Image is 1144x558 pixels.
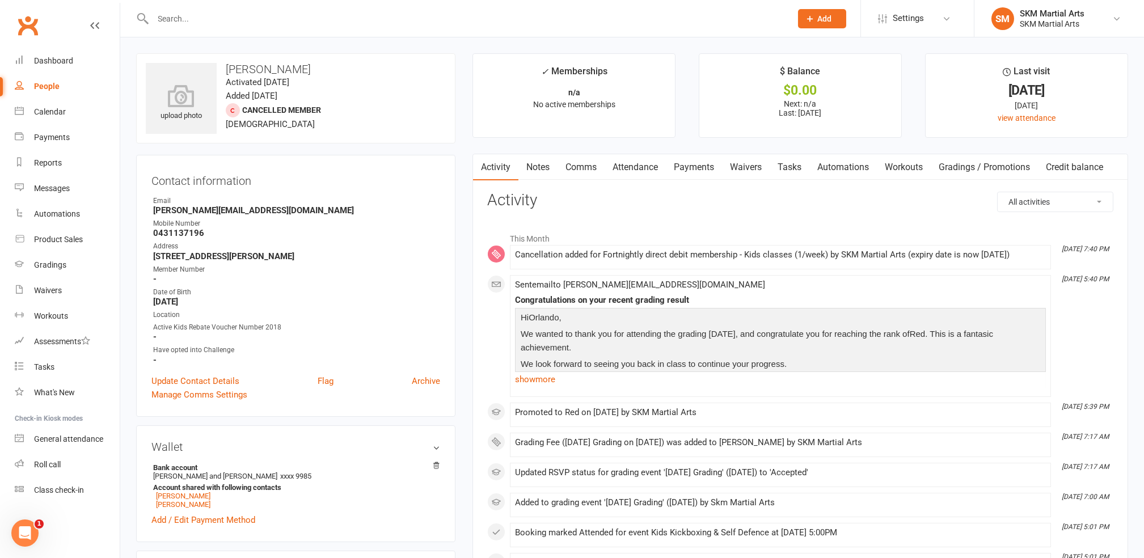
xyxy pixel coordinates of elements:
div: Messages [34,184,70,193]
span: Sent email to [PERSON_NAME][EMAIL_ADDRESS][DOMAIN_NAME] [515,280,765,290]
a: Tasks [770,154,809,180]
a: Notes [518,154,558,180]
div: Roll call [34,460,61,469]
div: Cancellation added for Fortnightly direct debit membership - Kids classes (1/week) by SKM Martial... [515,250,1046,260]
div: Last visit [1003,64,1050,84]
div: Calendar [34,107,66,116]
div: SKM Martial Arts [1020,9,1084,19]
a: Payments [666,154,722,180]
a: Calendar [15,99,120,125]
div: upload photo [146,84,217,122]
div: Waivers [34,286,62,295]
div: Member Number [153,264,440,275]
i: [DATE] 7:40 PM [1062,245,1109,253]
strong: - [153,332,440,342]
a: Waivers [15,278,120,303]
a: Reports [15,150,120,176]
div: Automations [34,209,80,218]
p: Next: n/a Last: [DATE] [710,99,891,117]
span: We look forward to seeing you back in class to continue your progress. [521,359,787,369]
div: Added to grading event '[DATE] Grading' ([DATE]) by Skm Martial Arts [515,498,1046,508]
li: This Month [487,227,1113,245]
a: People [15,74,120,99]
a: Workouts [15,303,120,329]
div: $ Balance [780,64,820,84]
strong: Account shared with following contacts [153,483,434,492]
a: Comms [558,154,605,180]
strong: - [153,355,440,365]
h3: Activity [487,192,1113,209]
a: view attendance [998,113,1056,122]
div: Mobile Number [153,218,440,229]
strong: n/a [568,88,580,97]
div: Assessments [34,337,90,346]
a: Flag [318,374,334,388]
strong: [STREET_ADDRESS][PERSON_NAME] [153,251,440,261]
div: Workouts [34,311,68,320]
a: Roll call [15,452,120,477]
div: Promoted to Red on [DATE] by SKM Martial Arts [515,408,1046,417]
span: [DEMOGRAPHIC_DATA] [226,119,315,129]
div: Date of Birth [153,287,440,298]
a: Assessments [15,329,120,354]
a: General attendance kiosk mode [15,426,120,452]
a: Activity [473,154,518,180]
span: Settings [893,6,924,31]
a: Credit balance [1038,154,1111,180]
div: Payments [34,133,70,142]
strong: - [153,274,440,284]
div: Tasks [34,362,54,371]
div: Booking marked Attended for event Kids Kickboxing & Self Defence at [DATE] 5:00PM [515,528,1046,538]
a: Product Sales [15,227,120,252]
iframe: Intercom live chat [11,519,39,547]
span: Add [818,14,832,23]
time: Added [DATE] [226,91,277,101]
a: [PERSON_NAME] [156,500,210,509]
h3: [PERSON_NAME] [146,63,446,75]
a: Workouts [877,154,931,180]
div: SKM Martial Arts [1020,19,1084,29]
a: Automations [15,201,120,227]
i: [DATE] 5:40 PM [1062,275,1109,283]
strong: [DATE] [153,297,440,307]
div: Grading Fee ([DATE] Grading on [DATE]) was added to [PERSON_NAME] by SKM Martial Arts [515,438,1046,447]
div: [DATE] [936,99,1117,112]
a: Archive [412,374,440,388]
strong: Bank account [153,463,434,472]
span: 1 [35,519,44,529]
i: [DATE] 5:01 PM [1062,523,1109,531]
div: Email [153,196,440,206]
a: Class kiosk mode [15,477,120,503]
a: Gradings / Promotions [931,154,1038,180]
div: SM [991,7,1014,30]
div: Gradings [34,260,66,269]
div: People [34,82,60,91]
span: We wanted to thank you for attending the grading [DATE], and congratulate you for reaching the ra... [521,329,910,339]
span: Orlando [529,312,559,322]
a: Dashboard [15,48,120,74]
i: [DATE] 7:17 AM [1062,463,1109,471]
div: Location [153,310,440,320]
h3: Contact information [151,170,440,187]
div: Active Kids Rebate Voucher Number 2018 [153,322,440,333]
div: [DATE] [936,84,1117,96]
span: , [559,312,562,322]
i: [DATE] 5:39 PM [1062,403,1109,411]
a: Clubworx [14,11,42,40]
a: Attendance [605,154,666,180]
a: What's New [15,380,120,405]
a: Manage Comms Settings [151,388,247,401]
div: Have opted into Challenge [153,345,440,356]
a: Automations [809,154,877,180]
time: Activated [DATE] [226,77,289,87]
div: Product Sales [34,235,83,244]
div: Congratulations on your recent grading result [515,295,1046,305]
button: Add [798,9,846,28]
input: Search... [150,11,784,27]
a: show more [515,371,1046,387]
strong: [PERSON_NAME][EMAIL_ADDRESS][DOMAIN_NAME] [153,205,440,215]
i: [DATE] 7:00 AM [1062,493,1109,501]
div: Reports [34,158,62,167]
div: General attendance [34,434,103,443]
a: Tasks [15,354,120,380]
